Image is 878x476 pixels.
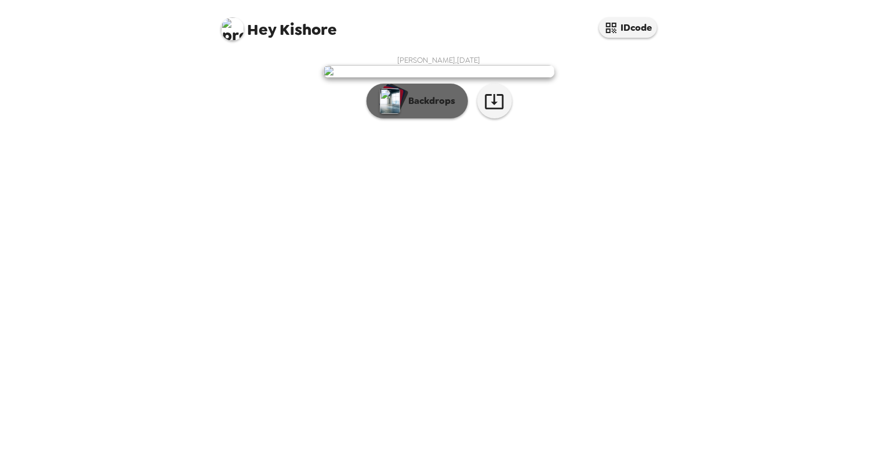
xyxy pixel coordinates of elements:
[221,12,337,38] span: Kishore
[599,17,657,38] button: IDcode
[403,94,456,108] p: Backdrops
[367,84,468,118] button: Backdrops
[323,65,555,78] img: user
[221,17,244,41] img: profile pic
[398,55,481,65] span: [PERSON_NAME] , [DATE]
[247,19,276,40] span: Hey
